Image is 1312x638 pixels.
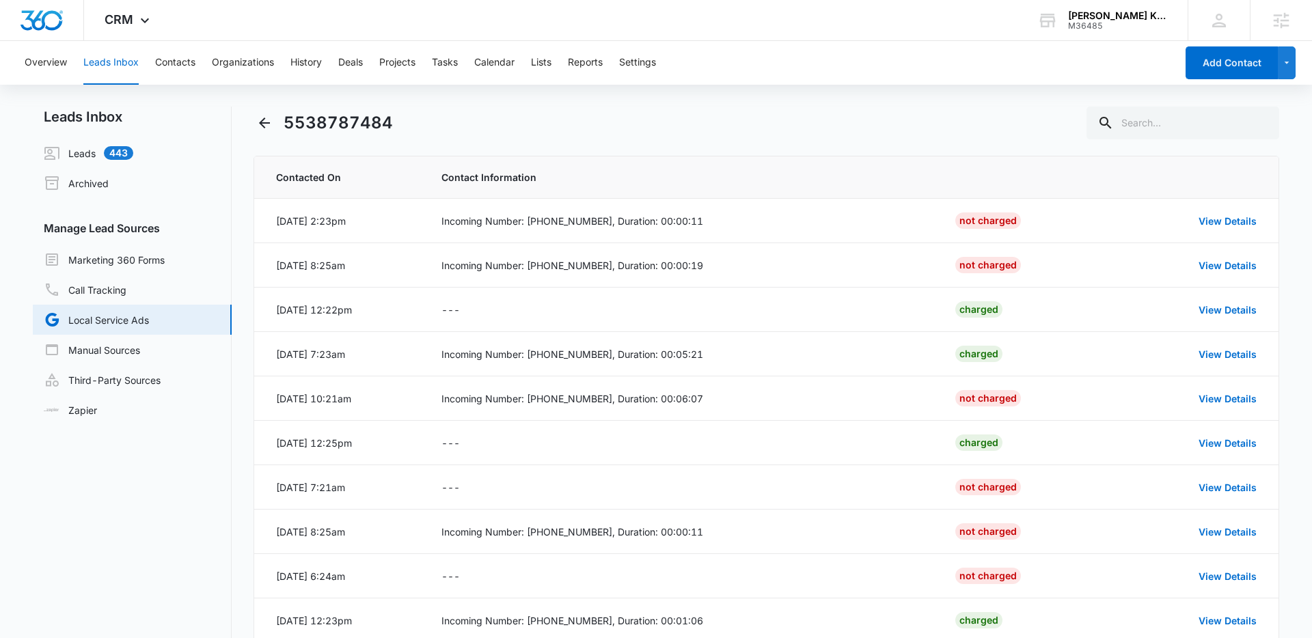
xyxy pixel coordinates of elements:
[531,41,551,85] button: Lists
[441,613,922,628] div: Incoming Number: [PHONE_NUMBER], Duration: 00:01:06
[44,342,140,358] a: Manual Sources
[254,112,275,134] button: Back
[276,258,345,273] div: [DATE] 8:25am
[432,41,458,85] button: Tasks
[276,525,345,539] div: [DATE] 8:25am
[425,421,939,465] td: ---
[212,41,274,85] button: Organizations
[276,391,351,406] div: [DATE] 10:21am
[1199,393,1257,404] a: View Details
[290,41,322,85] button: History
[441,391,922,406] div: Incoming Number: [PHONE_NUMBER], Duration: 00:06:07
[33,220,232,236] h3: Manage Lead Sources
[44,372,161,388] a: Third-Party Sources
[1199,526,1257,538] a: View Details
[379,41,415,85] button: Projects
[44,175,109,191] a: Archived
[276,569,345,583] div: [DATE] 6:24am
[1199,260,1257,271] a: View Details
[1199,482,1257,493] a: View Details
[44,281,126,298] a: Call Tracking
[276,214,346,228] div: [DATE] 2:23pm
[105,12,133,27] span: CRM
[441,170,922,184] span: Contact Information
[338,41,363,85] button: Deals
[425,465,939,510] td: ---
[955,523,1021,540] div: Not Charged
[284,111,393,135] h1: 5538787484
[955,568,1021,584] div: Not Charged
[955,479,1021,495] div: Not Charged
[276,170,409,184] span: Contacted On
[955,346,1002,362] div: Charged
[1199,348,1257,360] a: View Details
[955,212,1021,229] div: Not Charged
[568,41,603,85] button: Reports
[1199,570,1257,582] a: View Details
[155,41,195,85] button: Contacts
[1199,615,1257,626] a: View Details
[955,257,1021,273] div: Not Charged
[1068,10,1168,21] div: account name
[955,612,1002,628] div: Charged
[276,480,345,495] div: [DATE] 7:21am
[441,258,922,273] div: Incoming Number: [PHONE_NUMBER], Duration: 00:00:19
[44,311,149,328] a: Local Service Ads
[619,41,656,85] button: Settings
[276,613,352,628] div: [DATE] 12:23pm
[276,303,352,317] div: [DATE] 12:22pm
[425,554,939,598] td: ---
[276,347,345,361] div: [DATE] 7:23am
[955,434,1002,451] div: Charged
[441,525,922,539] div: Incoming Number: [PHONE_NUMBER], Duration: 00:00:11
[955,301,1002,318] div: Charged
[83,41,139,85] button: Leads Inbox
[955,390,1021,406] div: Not Charged
[1186,46,1278,79] button: Add Contact
[44,145,133,161] a: Leads443
[44,251,165,268] a: Marketing 360 Forms
[1199,215,1257,227] a: View Details
[1199,304,1257,316] a: View Details
[44,403,97,417] a: Zapier
[1086,107,1279,139] input: Search...
[474,41,515,85] button: Calendar
[1199,437,1257,449] a: View Details
[441,347,922,361] div: Incoming Number: [PHONE_NUMBER], Duration: 00:05:21
[1068,21,1168,31] div: account id
[425,288,939,332] td: ---
[25,41,67,85] button: Overview
[441,214,922,228] div: Incoming Number: [PHONE_NUMBER], Duration: 00:00:11
[276,436,352,450] div: [DATE] 12:25pm
[33,107,232,127] h2: Leads Inbox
